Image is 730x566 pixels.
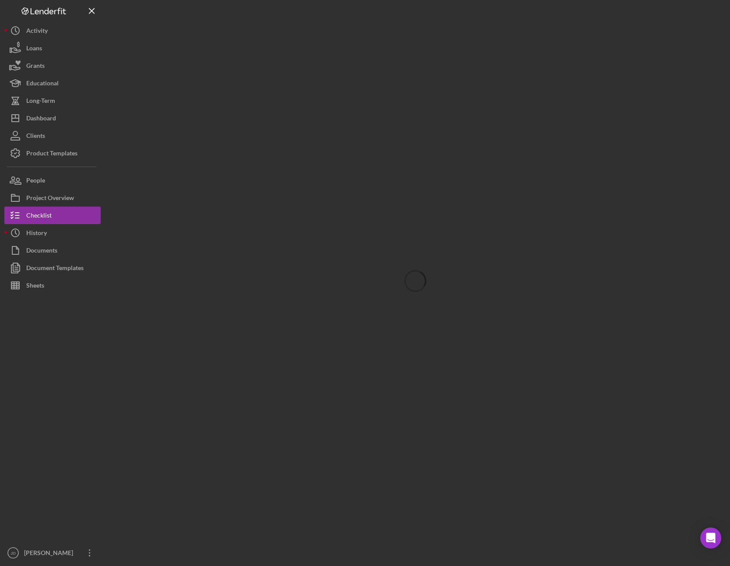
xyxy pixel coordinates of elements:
[4,224,101,242] button: History
[4,22,101,39] button: Activity
[26,39,42,59] div: Loans
[26,207,52,226] div: Checklist
[4,92,101,109] button: Long-Term
[4,207,101,224] button: Checklist
[26,92,55,112] div: Long-Term
[26,144,77,164] div: Product Templates
[26,22,48,42] div: Activity
[26,189,74,209] div: Project Overview
[4,144,101,162] button: Product Templates
[26,74,59,94] div: Educational
[4,39,101,57] button: Loans
[4,259,101,277] button: Document Templates
[26,224,47,244] div: History
[26,57,45,77] div: Grants
[26,242,57,261] div: Documents
[4,242,101,259] button: Documents
[4,189,101,207] button: Project Overview
[26,277,44,296] div: Sheets
[4,57,101,74] button: Grants
[26,172,45,191] div: People
[26,109,56,129] div: Dashboard
[700,527,721,548] div: Open Intercom Messenger
[11,551,16,555] text: JD
[4,277,101,294] button: Sheets
[4,74,101,92] button: Educational
[4,109,101,127] button: Dashboard
[4,127,101,144] button: Clients
[4,172,101,189] button: People
[26,259,84,279] div: Document Templates
[26,127,45,147] div: Clients
[22,544,79,564] div: [PERSON_NAME]
[4,544,101,562] button: JD[PERSON_NAME]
